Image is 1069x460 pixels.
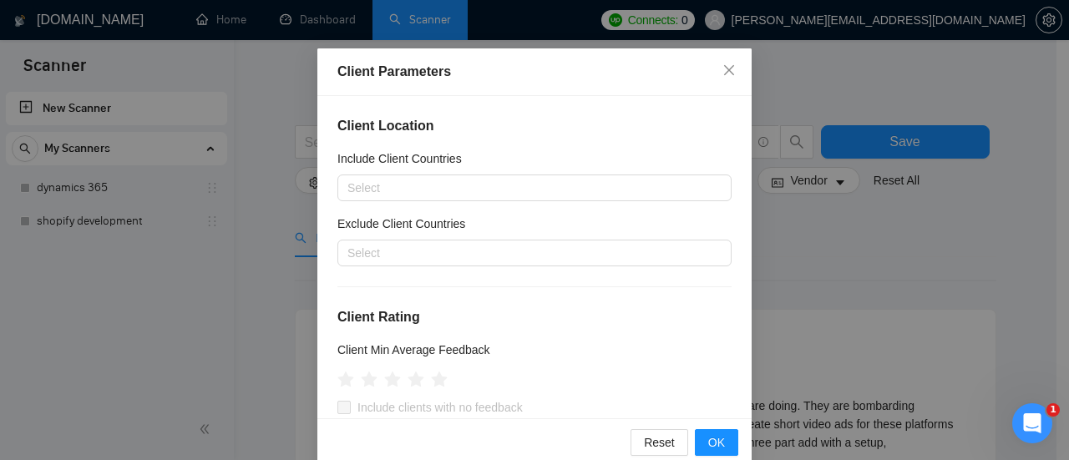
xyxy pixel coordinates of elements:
[351,399,529,417] span: Include clients with no feedback
[1046,403,1060,417] span: 1
[644,433,675,452] span: Reset
[708,433,725,452] span: OK
[337,116,732,136] h4: Client Location
[337,62,732,82] div: Client Parameters
[337,372,354,388] span: star
[408,372,424,388] span: star
[337,341,490,359] h5: Client Min Average Feedback
[337,215,465,233] h5: Exclude Client Countries
[337,307,732,327] h4: Client Rating
[337,149,462,168] h5: Include Client Countries
[722,63,736,77] span: close
[1012,403,1052,443] iframe: Intercom live chat
[431,372,448,388] span: star
[695,429,738,456] button: OK
[384,372,401,388] span: star
[707,48,752,94] button: Close
[361,372,377,388] span: star
[631,429,688,456] button: Reset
